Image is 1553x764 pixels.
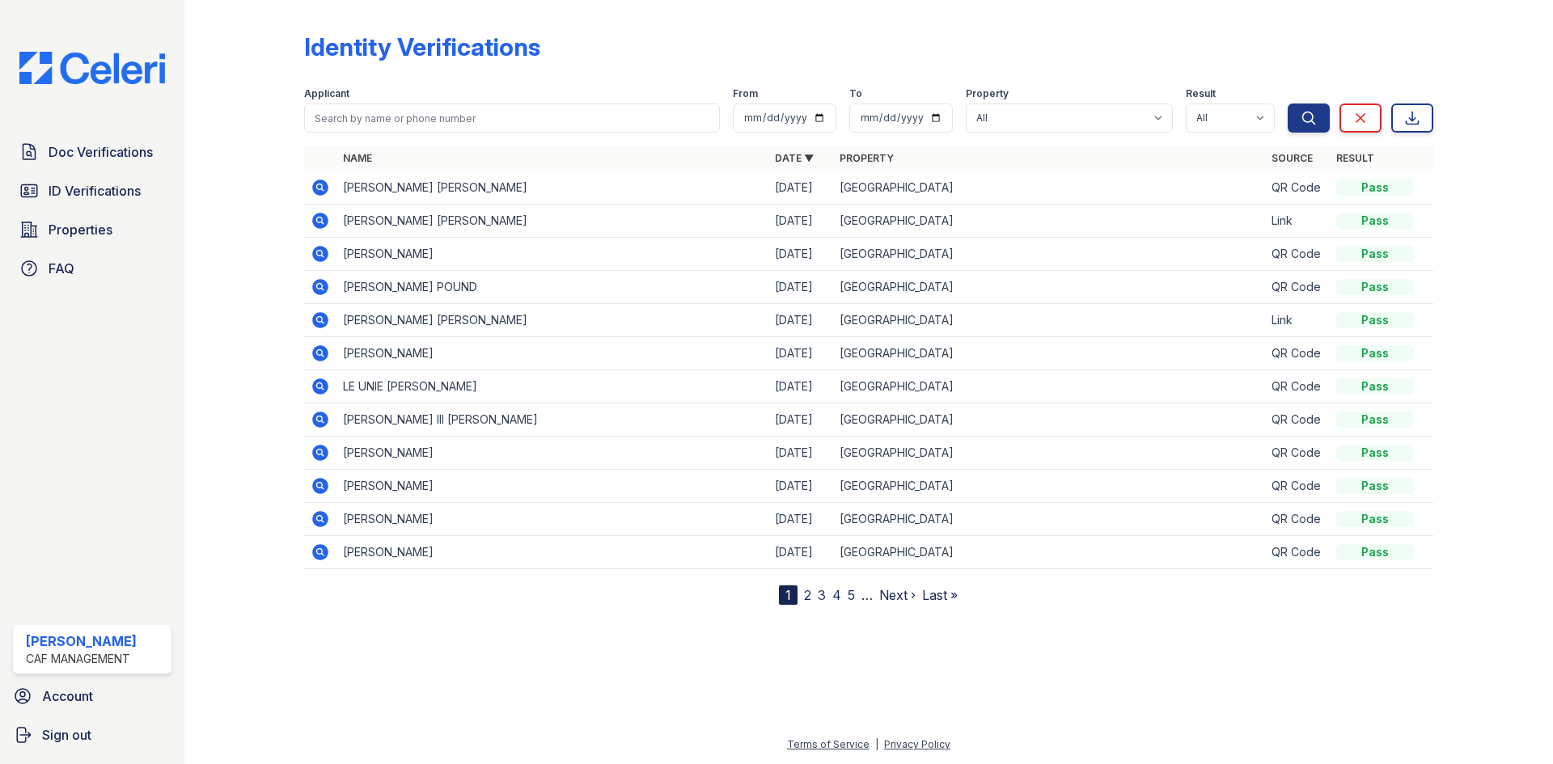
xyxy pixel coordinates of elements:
[833,470,1265,503] td: [GEOGRAPHIC_DATA]
[49,142,153,162] span: Doc Verifications
[1336,179,1414,196] div: Pass
[336,238,768,271] td: [PERSON_NAME]
[343,152,372,164] a: Name
[733,87,758,100] label: From
[884,738,950,750] a: Privacy Policy
[6,719,178,751] a: Sign out
[768,403,833,437] td: [DATE]
[768,171,833,205] td: [DATE]
[775,152,814,164] a: Date ▼
[336,437,768,470] td: [PERSON_NAME]
[768,437,833,470] td: [DATE]
[6,680,178,712] a: Account
[833,403,1265,437] td: [GEOGRAPHIC_DATA]
[1336,246,1414,262] div: Pass
[1265,171,1330,205] td: QR Code
[840,152,894,164] a: Property
[833,536,1265,569] td: [GEOGRAPHIC_DATA]
[849,87,862,100] label: To
[768,337,833,370] td: [DATE]
[1336,511,1414,527] div: Pass
[875,738,878,750] div: |
[13,175,171,207] a: ID Verifications
[1265,503,1330,536] td: QR Code
[833,337,1265,370] td: [GEOGRAPHIC_DATA]
[49,220,112,239] span: Properties
[768,238,833,271] td: [DATE]
[1336,445,1414,461] div: Pass
[1265,271,1330,304] td: QR Code
[768,536,833,569] td: [DATE]
[1336,544,1414,560] div: Pass
[336,403,768,437] td: [PERSON_NAME] III [PERSON_NAME]
[879,587,916,603] a: Next ›
[966,87,1009,100] label: Property
[833,238,1265,271] td: [GEOGRAPHIC_DATA]
[833,304,1265,337] td: [GEOGRAPHIC_DATA]
[768,470,833,503] td: [DATE]
[1336,412,1414,428] div: Pass
[42,725,91,745] span: Sign out
[336,503,768,536] td: [PERSON_NAME]
[804,587,811,603] a: 2
[336,536,768,569] td: [PERSON_NAME]
[304,103,720,133] input: Search by name or phone number
[1186,87,1216,100] label: Result
[1265,470,1330,503] td: QR Code
[1336,478,1414,494] div: Pass
[336,304,768,337] td: [PERSON_NAME] [PERSON_NAME]
[26,651,137,667] div: CAF Management
[1265,337,1330,370] td: QR Code
[1336,279,1414,295] div: Pass
[833,437,1265,470] td: [GEOGRAPHIC_DATA]
[768,370,833,403] td: [DATE]
[1265,437,1330,470] td: QR Code
[787,738,870,750] a: Terms of Service
[1265,205,1330,238] td: Link
[833,205,1265,238] td: [GEOGRAPHIC_DATA]
[818,587,826,603] a: 3
[1336,345,1414,361] div: Pass
[6,52,178,84] img: CE_Logo_Blue-a8612792a0a2168367f1c8372b55b34899dd931a85d93a1a3d3e32e68fde9ad4.png
[13,213,171,246] a: Properties
[833,370,1265,403] td: [GEOGRAPHIC_DATA]
[26,631,137,651] div: [PERSON_NAME]
[1336,213,1414,229] div: Pass
[1265,370,1330,403] td: QR Code
[861,585,873,605] span: …
[304,32,540,61] div: Identity Verifications
[336,271,768,304] td: [PERSON_NAME] POUND
[833,503,1265,536] td: [GEOGRAPHIC_DATA]
[768,205,833,238] td: [DATE]
[1265,403,1330,437] td: QR Code
[1265,304,1330,337] td: Link
[304,87,349,100] label: Applicant
[832,587,841,603] a: 4
[768,271,833,304] td: [DATE]
[1265,238,1330,271] td: QR Code
[49,181,141,200] span: ID Verifications
[13,252,171,285] a: FAQ
[1265,536,1330,569] td: QR Code
[336,171,768,205] td: [PERSON_NAME] [PERSON_NAME]
[1336,312,1414,328] div: Pass
[1272,152,1313,164] a: Source
[1336,378,1414,395] div: Pass
[779,585,798,605] div: 1
[922,587,958,603] a: Last »
[336,205,768,238] td: [PERSON_NAME] [PERSON_NAME]
[49,259,74,278] span: FAQ
[42,686,93,706] span: Account
[768,304,833,337] td: [DATE]
[768,503,833,536] td: [DATE]
[336,337,768,370] td: [PERSON_NAME]
[13,136,171,168] a: Doc Verifications
[336,370,768,403] td: LE UNIE [PERSON_NAME]
[833,271,1265,304] td: [GEOGRAPHIC_DATA]
[336,470,768,503] td: [PERSON_NAME]
[833,171,1265,205] td: [GEOGRAPHIC_DATA]
[1336,152,1374,164] a: Result
[848,587,855,603] a: 5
